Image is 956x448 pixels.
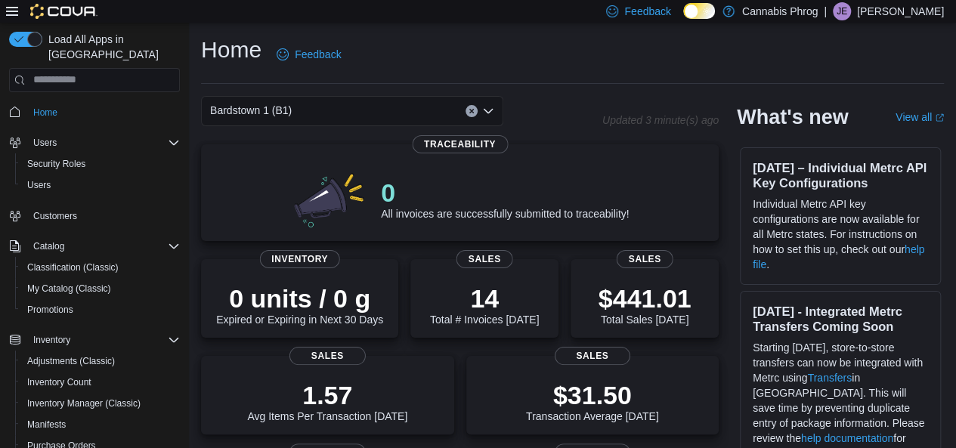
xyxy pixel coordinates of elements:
p: Individual Metrc API key configurations are now available for all Metrc states. For instructions ... [753,196,928,272]
div: Avg Items Per Transaction [DATE] [247,380,407,422]
div: All invoices are successfully submitted to traceability! [381,178,629,220]
button: Inventory Count [15,372,186,393]
span: Users [27,134,180,152]
p: 0 units / 0 g [216,283,383,314]
button: Customers [3,205,186,227]
svg: External link [935,113,944,122]
span: Sales [555,347,630,365]
button: Inventory [3,329,186,351]
span: Catalog [27,237,180,255]
span: Feedback [295,47,341,62]
a: Inventory Count [21,373,97,391]
span: Promotions [21,301,180,319]
p: | [824,2,827,20]
button: Clear input [466,105,478,117]
a: Customers [27,207,83,225]
button: Users [27,134,63,152]
span: Adjustments (Classic) [27,355,115,367]
a: Transfers [807,372,852,384]
a: Manifests [21,416,72,434]
span: Dark Mode [683,19,684,20]
span: Users [27,179,51,191]
span: Home [33,107,57,119]
button: Adjustments (Classic) [15,351,186,372]
a: help documentation [801,432,893,444]
span: Home [27,103,180,122]
span: Sales [456,250,513,268]
div: Total # Invoices [DATE] [430,283,539,326]
span: Traceability [412,135,508,153]
span: Adjustments (Classic) [21,352,180,370]
button: Inventory Manager (Classic) [15,393,186,414]
p: Updated 3 minute(s) ago [602,114,719,126]
span: Classification (Classic) [21,258,180,277]
span: My Catalog (Classic) [21,280,180,298]
div: Expired or Expiring in Next 30 Days [216,283,383,326]
span: Inventory Count [21,373,180,391]
span: Inventory Count [27,376,91,388]
span: Manifests [21,416,180,434]
span: Users [33,137,57,149]
span: Manifests [27,419,66,431]
span: Customers [33,210,77,222]
button: Catalog [3,236,186,257]
button: Home [3,101,186,123]
input: Dark Mode [683,3,715,19]
h3: [DATE] - Integrated Metrc Transfers Coming Soon [753,304,928,334]
span: Inventory Manager (Classic) [21,394,180,412]
a: Inventory Manager (Classic) [21,394,147,412]
span: Feedback [624,4,670,19]
span: Inventory [33,334,70,346]
img: 0 [290,168,369,229]
span: Sales [289,347,365,365]
a: Feedback [271,39,347,70]
span: Inventory Manager (Classic) [27,397,141,409]
img: Cova [30,4,97,19]
h2: What's new [737,105,848,129]
p: [PERSON_NAME] [857,2,944,20]
span: Security Roles [21,155,180,173]
a: Adjustments (Classic) [21,352,121,370]
button: Inventory [27,331,76,349]
a: My Catalog (Classic) [21,280,117,298]
a: Promotions [21,301,79,319]
div: Joshua Elmore [833,2,851,20]
a: Security Roles [21,155,91,173]
a: View allExternal link [896,111,944,123]
h3: [DATE] – Individual Metrc API Key Configurations [753,160,928,190]
span: Catalog [33,240,64,252]
a: help file [753,243,924,270]
span: Promotions [27,304,73,316]
p: 14 [430,283,539,314]
span: Classification (Classic) [27,261,119,273]
span: Users [21,176,180,194]
p: $31.50 [526,380,659,410]
a: Users [21,176,57,194]
span: Inventory [259,250,340,268]
p: Cannabis Phrog [742,2,818,20]
button: Users [3,132,186,153]
button: Promotions [15,299,186,320]
span: Load All Apps in [GEOGRAPHIC_DATA] [42,32,180,62]
span: Bardstown 1 (B1) [210,101,292,119]
span: My Catalog (Classic) [27,283,111,295]
a: Home [27,104,63,122]
span: Security Roles [27,158,85,170]
a: Classification (Classic) [21,258,125,277]
div: Total Sales [DATE] [599,283,691,326]
button: Catalog [27,237,70,255]
button: Classification (Classic) [15,257,186,278]
div: Transaction Average [DATE] [526,380,659,422]
h1: Home [201,35,261,65]
span: Sales [617,250,673,268]
button: Manifests [15,414,186,435]
p: 1.57 [247,380,407,410]
span: Customers [27,206,180,225]
button: Users [15,175,186,196]
span: Inventory [27,331,180,349]
button: Security Roles [15,153,186,175]
button: Open list of options [482,105,494,117]
p: $441.01 [599,283,691,314]
button: My Catalog (Classic) [15,278,186,299]
p: 0 [381,178,629,208]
